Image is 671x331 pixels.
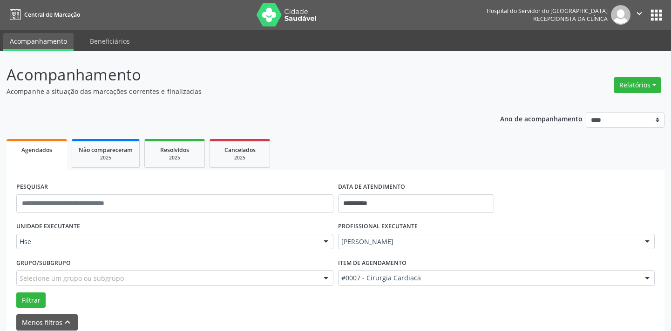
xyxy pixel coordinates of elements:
[160,146,189,154] span: Resolvidos
[16,256,71,270] label: Grupo/Subgrupo
[7,63,467,86] p: Acompanhamento
[79,146,133,154] span: Não compareceram
[648,7,664,23] button: apps
[20,273,124,283] span: Selecione um grupo ou subgrupo
[151,154,198,161] div: 2025
[338,256,407,270] label: Item de agendamento
[224,146,256,154] span: Cancelados
[630,5,648,25] button: 
[341,237,636,246] span: [PERSON_NAME]
[24,11,80,19] span: Central de Marcação
[217,154,263,161] div: 2025
[7,7,80,22] a: Central de Marcação
[487,7,608,15] div: Hospital do Servidor do [GEOGRAPHIC_DATA]
[16,219,80,234] label: UNIDADE EXECUTANTE
[341,273,636,283] span: #0007 - Cirurgia Cardiaca
[21,146,52,154] span: Agendados
[79,154,133,161] div: 2025
[338,180,405,194] label: DATA DE ATENDIMENTO
[20,237,314,246] span: Hse
[338,219,418,234] label: PROFISSIONAL EXECUTANTE
[16,314,78,331] button: Menos filtroskeyboard_arrow_up
[3,33,74,51] a: Acompanhamento
[634,8,644,19] i: 
[7,86,467,96] p: Acompanhe a situação das marcações correntes e finalizadas
[533,15,608,23] span: Recepcionista da clínica
[16,292,46,308] button: Filtrar
[500,113,583,124] p: Ano de acompanhamento
[83,33,136,49] a: Beneficiários
[614,77,661,93] button: Relatórios
[62,317,73,327] i: keyboard_arrow_up
[611,5,630,25] img: img
[16,180,48,194] label: PESQUISAR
